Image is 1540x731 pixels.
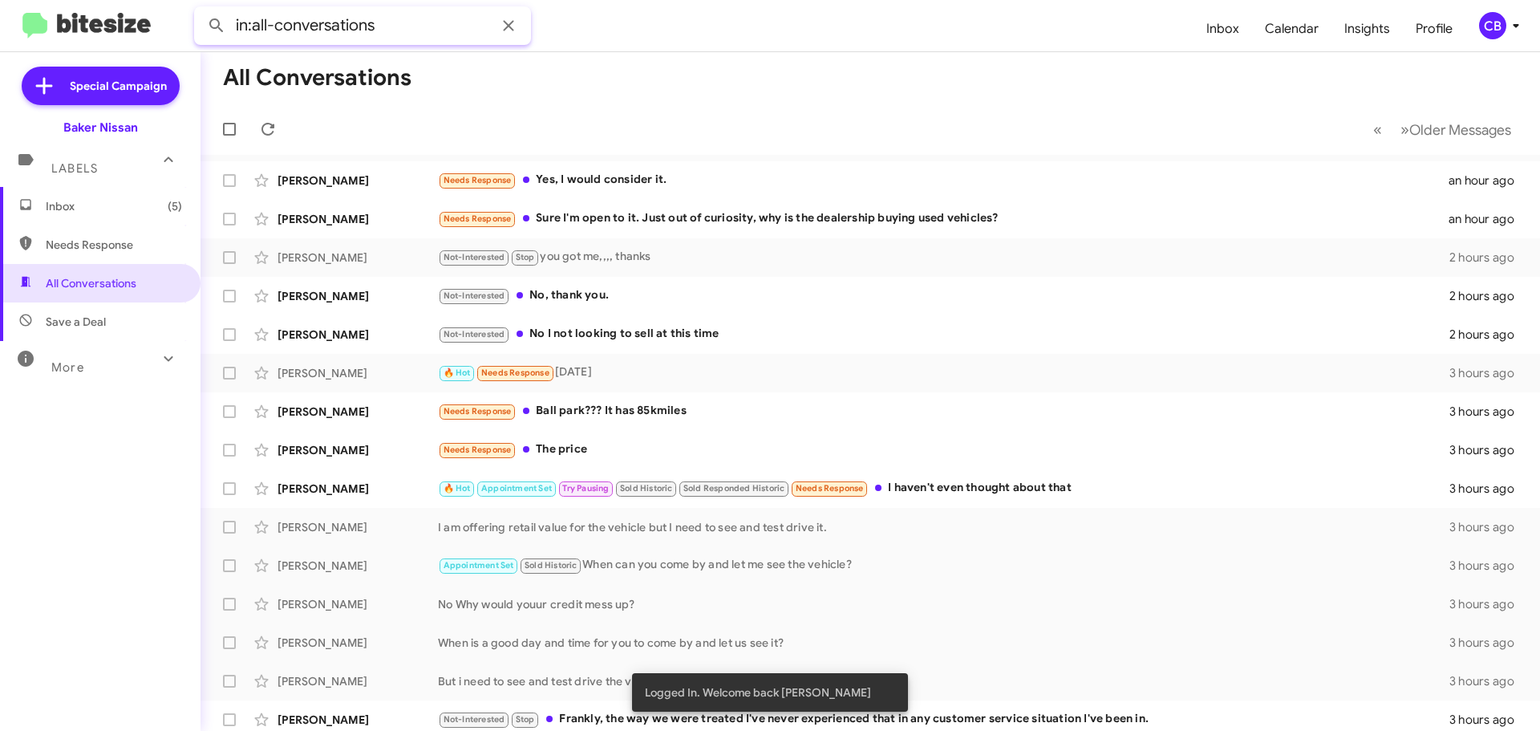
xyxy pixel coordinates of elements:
span: Needs Response [796,483,864,493]
span: Needs Response [444,175,512,185]
span: 🔥 Hot [444,483,471,493]
span: Stop [516,252,535,262]
span: Needs Response [46,237,182,253]
div: [PERSON_NAME] [278,173,438,189]
div: 2 hours ago [1449,250,1527,266]
span: Sold Responded Historic [683,483,785,493]
div: Sure I'm open to it. Just out of curiosity, why is the dealership buying used vehicles? [438,209,1449,228]
div: But i need to see and test drive the vehicle [438,673,1449,689]
span: Appointment Set [444,560,514,571]
div: 3 hours ago [1449,481,1527,497]
span: Inbox [46,198,182,214]
span: Not-Interested [444,290,505,301]
div: an hour ago [1449,211,1527,227]
div: CB [1479,12,1506,39]
div: you got me,,,, thanks [438,248,1449,266]
div: [PERSON_NAME] [278,327,438,343]
span: Sold Historic [525,560,577,571]
div: [PERSON_NAME] [278,558,438,574]
span: Sold Historic [620,483,673,493]
h1: All Conversations [223,65,411,91]
span: Logged In. Welcome back [PERSON_NAME] [645,684,871,701]
span: Older Messages [1409,121,1511,139]
div: 3 hours ago [1449,365,1527,381]
span: Not-Interested [444,252,505,262]
div: [PERSON_NAME] [278,365,438,381]
a: Special Campaign [22,67,180,105]
div: Ball park??? It has 85kmiles [438,402,1449,420]
div: No I not looking to sell at this time [438,325,1449,343]
span: Try Pausing [562,483,609,493]
div: [PERSON_NAME] [278,288,438,304]
span: All Conversations [46,275,136,291]
span: Stop [516,714,535,725]
div: 3 hours ago [1449,635,1527,651]
span: Labels [51,161,98,176]
div: [PERSON_NAME] [278,481,438,497]
div: No Why would youur credit mess up? [438,596,1449,612]
span: 🔥 Hot [444,368,471,378]
div: When is a good day and time for you to come by and let us see it? [438,635,1449,651]
a: Calendar [1252,6,1331,52]
div: [PERSON_NAME] [278,596,438,612]
div: 3 hours ago [1449,404,1527,420]
span: More [51,360,84,375]
span: Appointment Set [481,483,552,493]
input: Search [194,6,531,45]
span: Needs Response [444,213,512,224]
div: Baker Nissan [63,120,138,136]
div: Frankly, the way we were treated I've never experienced that in any customer service situation I'... [438,710,1449,729]
div: 3 hours ago [1449,558,1527,574]
div: No, thank you. [438,286,1449,305]
button: CB [1465,12,1522,39]
div: 3 hours ago [1449,442,1527,458]
span: Needs Response [444,445,512,455]
div: [PERSON_NAME] [278,673,438,689]
nav: Page navigation example [1364,113,1521,146]
div: 3 hours ago [1449,673,1527,689]
span: « [1373,120,1382,140]
div: I haven't even thought about that [438,479,1449,497]
div: 3 hours ago [1449,596,1527,612]
div: [DATE] [438,363,1449,382]
div: Yes, I would consider it. [438,171,1449,189]
div: 3 hours ago [1449,712,1527,728]
a: Insights [1331,6,1403,52]
div: I am offering retail value for the vehicle but I need to see and test drive it. [438,519,1449,535]
a: Profile [1403,6,1465,52]
div: [PERSON_NAME] [278,635,438,651]
span: Save a Deal [46,314,106,330]
div: [PERSON_NAME] [278,211,438,227]
span: Not-Interested [444,329,505,339]
div: 2 hours ago [1449,327,1527,343]
div: The price [438,441,1449,459]
div: an hour ago [1449,173,1527,189]
div: [PERSON_NAME] [278,404,438,420]
div: When can you come by and let me see the vehicle? [438,556,1449,575]
div: [PERSON_NAME] [278,519,438,535]
span: Needs Response [444,406,512,416]
div: 3 hours ago [1449,519,1527,535]
div: [PERSON_NAME] [278,712,438,728]
span: Needs Response [481,368,549,378]
div: [PERSON_NAME] [278,442,438,458]
span: Not-Interested [444,714,505,725]
div: [PERSON_NAME] [278,250,438,266]
span: (5) [168,198,182,214]
span: Special Campaign [70,78,167,94]
a: Inbox [1193,6,1252,52]
div: 2 hours ago [1449,288,1527,304]
button: Previous [1364,113,1392,146]
span: » [1400,120,1409,140]
button: Next [1391,113,1521,146]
